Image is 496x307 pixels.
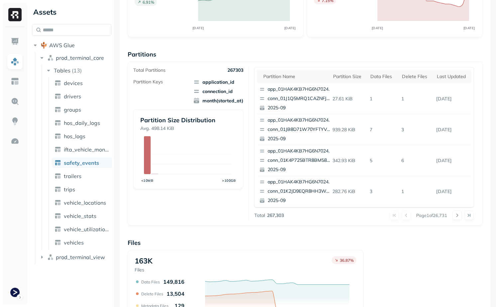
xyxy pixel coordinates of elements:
[434,93,471,105] p: Sep 14, 2025
[399,155,434,166] p: 6
[52,197,112,208] a: vehicle_locations
[47,54,54,61] img: namespace
[141,178,154,183] tspan: <10MB
[340,258,354,263] p: 36.87 %
[399,124,434,136] p: 3
[52,237,112,248] a: vehicles
[128,239,483,247] p: Files
[128,51,483,58] p: Partitions
[193,79,243,85] span: application_id
[399,93,434,105] p: 1
[268,117,332,124] p: app_01HAK4KB7HG6N7024210G3S8D5
[257,114,335,145] button: app_01HAK4KB7HG6N7024210G3S8D5conn_01JB8D71W70YFTYVAD5KD5A9FQ2025-09
[268,188,332,195] p: conn_01K2JD9EQR8HH3WAREP2CVXR1P
[140,125,236,132] p: Avg. 498.14 KiB
[55,159,61,166] img: table
[64,173,81,179] span: trailers
[64,159,99,166] span: safety_events
[45,65,112,76] button: Tables(13)
[55,226,61,233] img: table
[367,93,399,105] p: 1
[11,77,19,86] img: Asset Explorer
[55,93,61,100] img: table
[32,40,111,51] button: AWS Glue
[133,67,166,73] p: Total Partitions
[56,54,104,61] span: prod_terminal_core
[55,133,61,140] img: table
[64,106,81,113] span: groups
[11,117,19,126] img: Insights
[64,80,83,86] span: devices
[47,254,54,260] img: namespace
[193,88,243,95] span: connection_id
[434,155,471,166] p: Sep 14, 2025
[64,120,100,126] span: hos_daily_logs
[227,67,243,73] p: 267303
[463,26,475,30] tspan: [DATE]
[52,144,112,155] a: ifta_vehicle_months
[52,184,112,195] a: trips
[10,288,20,297] img: Terminal
[371,26,383,30] tspan: [DATE]
[330,93,367,105] p: 27.61 KiB
[64,133,85,140] span: hos_logs
[268,136,332,142] p: 2025-09
[268,95,332,102] p: conn_01J1Q5MRQ1CAZNFJFW4V7JV5AF
[55,199,61,206] img: table
[330,155,367,166] p: 342.93 KiB
[330,186,367,197] p: 282.76 KiB
[64,186,75,193] span: trips
[52,157,112,168] a: safety_events
[399,186,434,197] p: 1
[72,67,82,74] p: ( 13 )
[193,97,243,104] span: month(started_at)
[135,267,153,273] p: Files
[141,291,163,296] p: Delete Files
[52,131,112,142] a: hos_logs
[416,212,447,218] p: Page 1 of 26,731
[64,93,81,100] span: drivers
[54,67,70,74] span: Tables
[434,124,471,136] p: Sep 14, 2025
[64,146,110,153] span: ifta_vehicle_months
[284,26,296,30] tspan: [DATE]
[64,199,106,206] span: vehicle_locations
[52,118,112,128] a: hos_daily_logs
[39,52,112,63] button: prod_terminal_core
[55,213,61,219] img: table
[55,106,61,113] img: table
[64,213,96,219] span: vehicle_stats
[333,73,364,80] div: Partition size
[254,212,265,219] p: Total
[52,171,112,181] a: trailers
[434,186,471,197] p: Sep 14, 2025
[257,176,335,207] button: app_01HAK4KB7HG6N7024210G3S8D5conn_01K2JD9EQR8HH3WAREP2CVXR1P2025-09
[367,155,399,166] p: 5
[267,212,284,219] p: 267,303
[133,79,163,85] p: Partition Keys
[55,239,61,246] img: table
[268,148,332,154] p: app_01HAK4KB7HG6N7024210G3S8D5
[11,57,19,66] img: Assets
[268,86,332,93] p: app_01HAK4KB7HG6N7024210G3S8D5
[11,137,19,146] img: Optimization
[192,26,204,30] tspan: [DATE]
[370,73,395,80] div: Data Files
[11,37,19,46] img: Dashboard
[167,290,185,297] p: 13,504
[8,8,22,21] img: Ryft
[367,124,399,136] p: 7
[49,42,75,49] span: AWS Glue
[64,239,84,246] span: vehicles
[55,120,61,126] img: table
[268,157,332,164] p: conn_01K4P725BTR8BM58E3J0GATAWA
[52,104,112,115] a: groups
[41,42,47,49] img: root
[52,211,112,221] a: vehicle_stats
[140,116,236,124] p: Partition Size Distribution
[55,80,61,86] img: table
[55,186,61,193] img: table
[52,224,112,235] a: vehicle_utilization_day
[268,126,332,133] p: conn_01JB8D71W70YFTYVAD5KD5A9FQ
[55,146,61,153] img: table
